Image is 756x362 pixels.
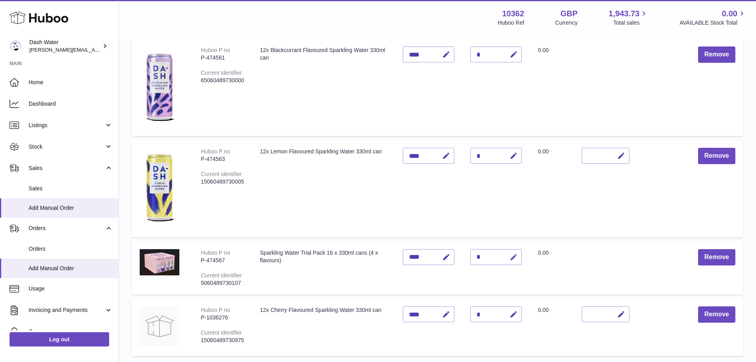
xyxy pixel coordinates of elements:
[698,148,735,164] button: Remove
[29,79,113,86] span: Home
[201,70,242,76] div: Current identifier
[201,257,244,264] div: P-474567
[201,329,242,336] div: Current identifier
[29,185,113,192] span: Sales
[252,298,395,356] td: 12x Cherry Flavoured Sparkling Water 330ml can
[201,307,230,313] div: Huboo P no
[29,328,113,335] span: Cases
[201,178,244,186] div: 15060489730005
[538,148,548,155] span: 0.00
[538,47,548,53] span: 0.00
[201,47,230,53] div: Huboo P no
[29,143,104,151] span: Stock
[722,8,737,19] span: 0.00
[201,314,244,321] div: P-1036276
[609,8,649,27] a: 1,943.73 Total sales
[613,19,648,27] span: Total sales
[201,272,242,279] div: Current identifier
[201,279,244,287] div: 5060489730107
[201,171,242,177] div: Current identifier
[201,337,244,344] div: 15060489730975
[698,46,735,63] button: Remove
[140,249,179,275] img: Sparkling Water Trial Pack 16 x 330ml cans (4 x flavours)
[201,77,244,84] div: 65060489730000
[538,307,548,313] span: 0.00
[252,140,395,237] td: 12x Lemon Flavoured Sparkling Water 330ml can
[29,165,104,172] span: Sales
[201,148,230,155] div: Huboo P no
[555,19,578,27] div: Currency
[29,225,104,232] span: Orders
[698,249,735,265] button: Remove
[679,19,746,27] span: AVAILABLE Stock Total
[560,8,577,19] strong: GBP
[140,306,179,346] img: 12x Cherry Flavoured Sparkling Water 330ml can
[29,100,113,108] span: Dashboard
[502,8,524,19] strong: 10362
[29,46,159,53] span: [PERSON_NAME][EMAIL_ADDRESS][DOMAIN_NAME]
[29,285,113,292] span: Usage
[140,46,179,126] img: 12x Blackcurrant Flavoured Sparkling Water 330ml can
[698,306,735,323] button: Remove
[201,250,230,256] div: Huboo P no
[10,332,109,347] a: Log out
[609,8,640,19] span: 1,943.73
[498,19,524,27] div: Huboo Ref
[29,265,113,272] span: Add Manual Order
[10,40,21,52] img: james@dash-water.com
[29,204,113,212] span: Add Manual Order
[201,155,244,163] div: P-474563
[29,245,113,253] span: Orders
[29,39,101,54] div: Dash Water
[252,39,395,136] td: 12x Blackcurrant Flavoured Sparkling Water 330ml can
[140,148,179,227] img: 12x Lemon Flavoured Sparkling Water 330ml can
[201,54,244,62] div: P-474561
[29,122,104,129] span: Listings
[538,250,548,256] span: 0.00
[29,306,104,314] span: Invoicing and Payments
[679,8,746,27] a: 0.00 AVAILABLE Stock Total
[252,241,395,294] td: Sparkling Water Trial Pack 16 x 330ml cans (4 x flavours)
